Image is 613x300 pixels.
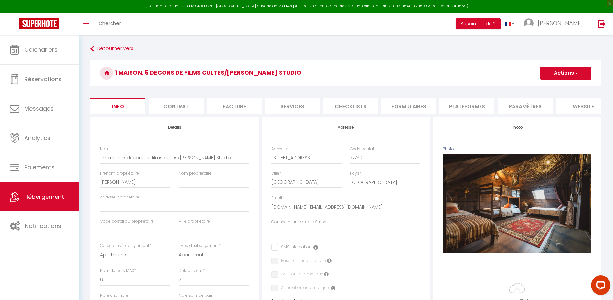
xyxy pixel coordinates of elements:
[358,3,385,9] a: en cliquant ici
[25,222,61,230] span: Notifications
[149,98,204,114] li: Contrat
[271,125,420,130] h4: Adresse
[271,146,289,152] label: Adresse
[439,98,494,114] li: Plateformes
[179,243,221,249] label: Type d'hébergement
[381,98,436,114] li: Formulaires
[100,146,111,152] label: Nom
[502,199,532,209] button: Supprimer
[90,43,601,55] a: Retourner vers
[24,46,58,54] span: Calendriers
[179,170,212,177] label: Nom propriétaire
[271,195,284,201] label: Email
[100,243,151,249] label: Catégorie d'hébergement
[350,146,376,152] label: Code postal
[99,20,121,27] span: Chercher
[24,134,50,142] span: Analytics
[443,125,591,130] h4: Photo
[271,219,326,225] label: Connecter un compte Stripe
[540,67,591,80] button: Actions
[519,13,591,35] a: ... [PERSON_NAME]
[278,258,326,265] label: Paiement automatique
[271,170,281,177] label: Ville
[90,60,601,86] h3: 1 maison, 5 décors de films cultes/[PERSON_NAME] Studio
[100,268,136,274] label: Nom de pers MAX
[24,104,54,112] span: Messages
[94,13,126,35] a: Chercher
[24,193,64,201] span: Hébergement
[179,219,210,225] label: Ville propriétaire
[100,125,249,130] h4: Détails
[538,19,583,27] span: [PERSON_NAME]
[498,98,553,114] li: Paramètres
[350,170,361,177] label: Pays
[556,98,611,114] li: website
[179,268,205,274] label: Default pers.
[265,98,320,114] li: Services
[524,18,534,28] img: ...
[100,293,128,299] label: Nbre chambre
[19,18,59,29] img: Super Booking
[24,163,55,171] span: Paiements
[90,98,145,114] li: Info
[278,271,323,278] label: Caution automatique
[598,20,606,28] img: logout
[323,98,378,114] li: Checklists
[586,273,613,300] iframe: LiveChat chat widget
[443,146,454,152] label: Photo
[100,219,154,225] label: Code postal du propriétaire
[100,194,139,200] label: Adresse propriétaire
[179,293,214,299] label: Nbre salle de bain
[456,18,501,29] button: Besoin d'aide ?
[24,75,62,83] span: Réservations
[207,98,262,114] li: Facture
[100,170,139,177] label: Prénom propriétaire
